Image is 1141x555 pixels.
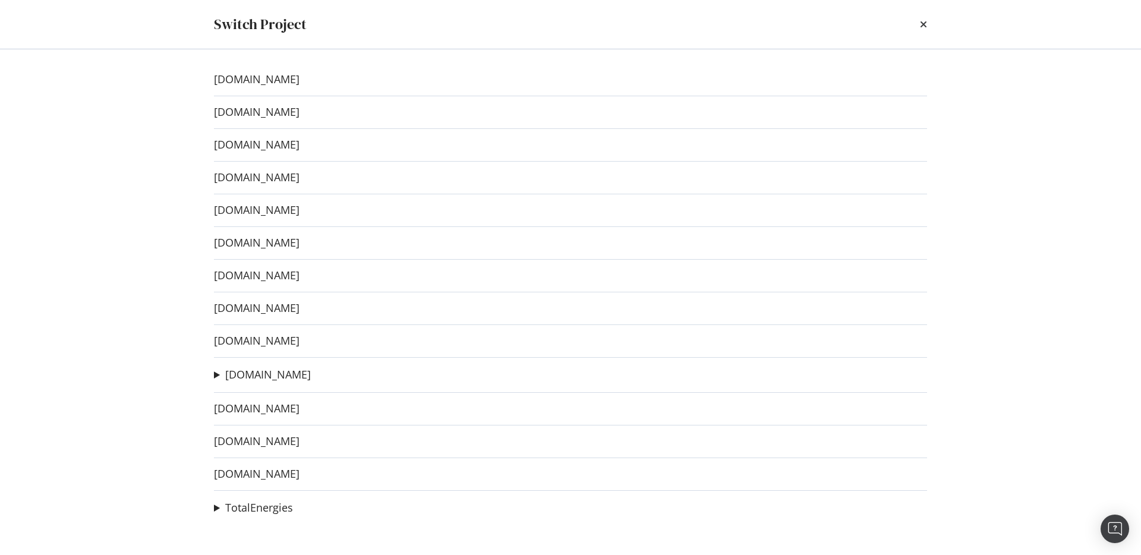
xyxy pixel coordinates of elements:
summary: [DOMAIN_NAME] [214,367,311,383]
div: Switch Project [214,14,307,34]
a: [DOMAIN_NAME] [214,236,300,249]
a: [DOMAIN_NAME] [214,73,300,86]
a: [DOMAIN_NAME] [214,468,300,480]
a: [DOMAIN_NAME] [225,368,311,381]
div: times [920,14,927,34]
a: [DOMAIN_NAME] [214,302,300,314]
a: [DOMAIN_NAME] [214,335,300,347]
a: [DOMAIN_NAME] [214,204,300,216]
a: [DOMAIN_NAME] [214,106,300,118]
a: [DOMAIN_NAME] [214,171,300,184]
a: TotalEnergies [225,502,293,514]
summary: TotalEnergies [214,500,293,516]
a: [DOMAIN_NAME] [214,138,300,151]
a: [DOMAIN_NAME] [214,269,300,282]
a: [DOMAIN_NAME] [214,402,300,415]
div: Open Intercom Messenger [1101,515,1129,543]
a: [DOMAIN_NAME] [214,435,300,447]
